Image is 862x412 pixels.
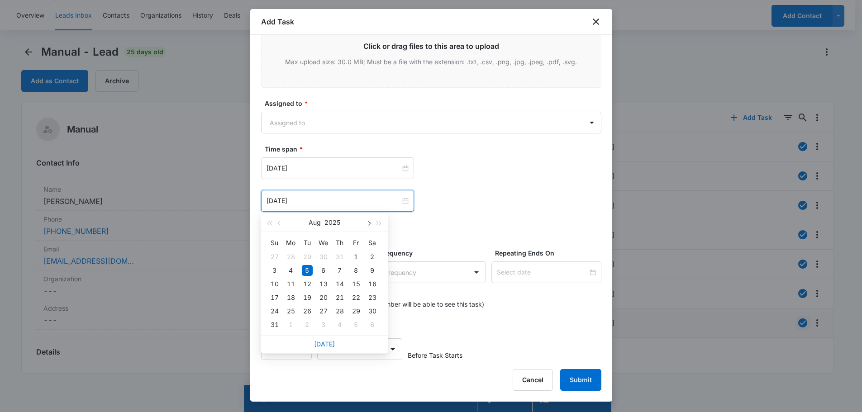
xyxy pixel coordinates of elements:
label: Repeating Ends On [495,248,605,258]
div: 18 [286,292,296,303]
div: 15 [351,279,362,289]
td: 2025-08-29 [348,304,364,318]
td: 2025-08-04 [283,264,299,277]
div: 1 [286,319,296,330]
td: 2025-08-03 [267,264,283,277]
td: 2025-08-20 [315,291,332,304]
td: 2025-08-05 [299,264,315,277]
td: 2025-08-24 [267,304,283,318]
td: 2025-08-10 [267,277,283,291]
td: 2025-07-31 [332,250,348,264]
div: 19 [302,292,313,303]
div: 2 [302,319,313,330]
div: 30 [367,306,378,317]
div: 31 [269,319,280,330]
div: 17 [269,292,280,303]
div: 4 [334,319,345,330]
div: 28 [286,251,296,262]
td: 2025-08-06 [315,264,332,277]
div: 10 [269,279,280,289]
div: 16 [367,279,378,289]
td: 2025-09-01 [283,318,299,331]
input: Select date [497,267,588,277]
button: Cancel [513,369,553,391]
td: 2025-08-23 [364,291,381,304]
div: 8 [351,265,362,276]
td: 2025-08-15 [348,277,364,291]
div: 22 [351,292,362,303]
div: 6 [318,265,329,276]
td: 2025-08-26 [299,304,315,318]
label: Assigned to [265,99,605,108]
td: 2025-08-01 [348,250,364,264]
div: 13 [318,279,329,289]
td: 2025-07-30 [315,250,332,264]
td: 2025-08-08 [348,264,364,277]
div: 31 [334,251,345,262]
td: 2025-07-29 [299,250,315,264]
div: 29 [351,306,362,317]
div: 25 [286,306,296,317]
div: 27 [269,251,280,262]
td: 2025-09-06 [364,318,381,331]
label: Frequency [380,248,490,258]
td: 2025-08-21 [332,291,348,304]
button: close [591,16,601,27]
div: 5 [302,265,313,276]
div: 20 [318,292,329,303]
button: Submit [560,369,601,391]
td: 2025-08-27 [315,304,332,318]
td: 2025-08-30 [364,304,381,318]
td: 2025-09-03 [315,318,332,331]
td: 2025-08-19 [299,291,315,304]
td: 2025-07-27 [267,250,283,264]
td: 2025-08-28 [332,304,348,318]
td: 2025-08-07 [332,264,348,277]
div: 4 [286,265,296,276]
button: Aug [309,213,321,232]
h1: Add Task [261,16,294,27]
td: 2025-08-16 [364,277,381,291]
div: 26 [302,306,313,317]
div: 9 [367,265,378,276]
td: 2025-08-18 [283,291,299,304]
td: 2025-09-05 [348,318,364,331]
div: 11 [286,279,296,289]
td: 2025-09-02 [299,318,315,331]
td: 2025-08-17 [267,291,283,304]
th: Fr [348,236,364,250]
label: Time span [265,144,605,154]
td: 2025-08-14 [332,277,348,291]
a: [DATE] [314,340,335,348]
td: 2025-08-25 [283,304,299,318]
td: 2025-09-04 [332,318,348,331]
div: 27 [318,306,329,317]
td: 2025-07-28 [283,250,299,264]
div: 23 [367,292,378,303]
th: Sa [364,236,381,250]
td: 2025-08-12 [299,277,315,291]
td: 2025-08-02 [364,250,381,264]
th: We [315,236,332,250]
div: 30 [318,251,329,262]
div: 14 [334,279,345,289]
td: 2025-08-22 [348,291,364,304]
div: 2 [367,251,378,262]
div: 3 [269,265,280,276]
div: 12 [302,279,313,289]
div: 3 [318,319,329,330]
span: Before Task Starts [408,350,462,360]
td: 2025-08-09 [364,264,381,277]
th: Th [332,236,348,250]
button: 2025 [324,213,340,232]
div: 24 [269,306,280,317]
input: Aug 5, 2025 [267,196,400,206]
td: 2025-08-11 [283,277,299,291]
div: 7 [334,265,345,276]
input: Aug 5, 2025 [267,163,400,173]
div: 6 [367,319,378,330]
th: Tu [299,236,315,250]
div: 21 [334,292,345,303]
td: 2025-08-13 [315,277,332,291]
th: Su [267,236,283,250]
